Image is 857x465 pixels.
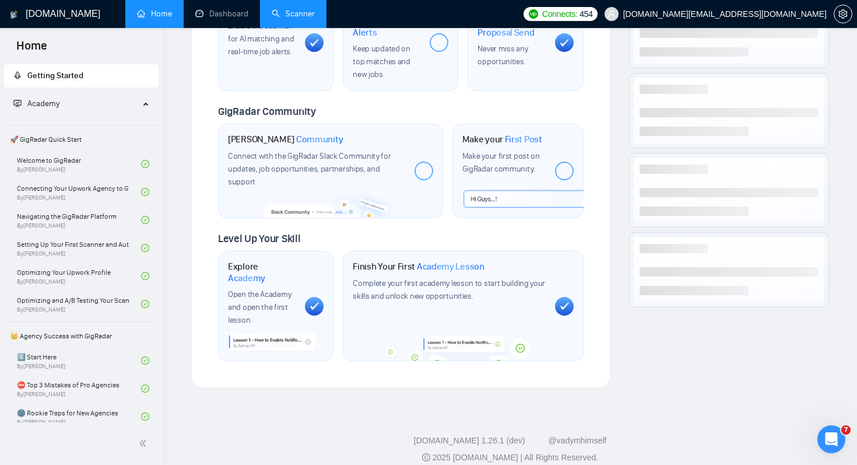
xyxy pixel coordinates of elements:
[228,151,391,187] span: Connect with the GigRadar Slack Community for updates, job opportunities, partnerships, and support.
[218,105,316,118] span: GigRadar Community
[228,289,291,325] span: Open the Academy and open the first lesson.
[141,160,149,168] span: check-circle
[139,438,150,449] span: double-left
[834,9,852,19] a: setting
[13,71,22,79] span: rocket
[141,300,149,308] span: check-circle
[141,244,149,252] span: check-circle
[505,134,542,145] span: First Post
[264,186,398,218] img: slackcommunity-bg.png
[548,436,606,445] a: @vadymhimself
[17,376,141,401] a: ⛔ Top 3 Mistakes of Pro AgenciesBy[PERSON_NAME]
[17,151,141,177] a: Welcome to GigRadarBy[PERSON_NAME]
[477,44,528,67] span: Never miss any opportunities.
[579,8,592,20] span: 454
[10,5,18,24] img: logo
[353,278,545,301] span: Complete your first academy lesson to start building your skills and unlock new opportunities.
[17,263,141,289] a: Optimizing Your Upwork ProfileBy[PERSON_NAME]
[4,64,159,88] li: Getting Started
[13,99,59,109] span: Academy
[817,425,845,453] iframe: Intercom live chat
[228,134,343,145] h1: [PERSON_NAME]
[17,404,141,429] a: 🌚 Rookie Traps for New AgenciesBy[PERSON_NAME]
[13,99,22,107] span: fund-projection-screen
[7,37,57,62] span: Home
[17,291,141,317] a: Optimizing and A/B Testing Your Scanner for Better ResultsBy[PERSON_NAME]
[218,232,300,245] span: Level Up Your Skill
[17,348,141,373] a: 1️⃣ Start HereBy[PERSON_NAME]
[141,272,149,280] span: check-circle
[834,9,852,19] span: setting
[380,336,547,361] img: academy-bg.png
[353,44,410,79] span: Keep updated on top matches and new jobs.
[272,9,315,19] a: searchScanner
[173,452,848,464] div: 2025 [DOMAIN_NAME] | All Rights Reserved.
[17,207,141,233] a: Navigating the GigRadar PlatformBy[PERSON_NAME]
[841,425,851,435] span: 7
[17,179,141,205] a: Connecting Your Upwork Agency to GigRadarBy[PERSON_NAME]
[542,8,577,20] span: Connects:
[141,356,149,365] span: check-circle
[462,151,540,174] span: Make your first post on GigRadar community.
[834,5,852,23] button: setting
[417,261,484,272] span: Academy Lesson
[17,235,141,261] a: Setting Up Your First Scanner and Auto-BidderBy[PERSON_NAME]
[228,21,294,57] span: Enable the scanner for AI matching and real-time job alerts.
[27,99,59,109] span: Academy
[296,134,343,145] span: Community
[141,188,149,196] span: check-circle
[422,453,430,461] span: copyright
[529,9,538,19] img: upwork-logo.png
[353,261,484,272] h1: Finish Your First
[141,216,149,224] span: check-circle
[141,384,149,393] span: check-circle
[5,324,157,348] span: 👑 Agency Success with GigRadar
[5,128,157,151] span: 🚀 GigRadar Quick Start
[228,272,265,284] span: Academy
[607,10,616,18] span: user
[462,134,542,145] h1: Make your
[141,412,149,421] span: check-circle
[27,71,83,81] span: Getting Started
[137,9,172,19] a: homeHome
[414,436,525,445] a: [DOMAIN_NAME] 1.26.1 (dev)
[195,9,248,19] a: dashboardDashboard
[228,261,296,284] h1: Explore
